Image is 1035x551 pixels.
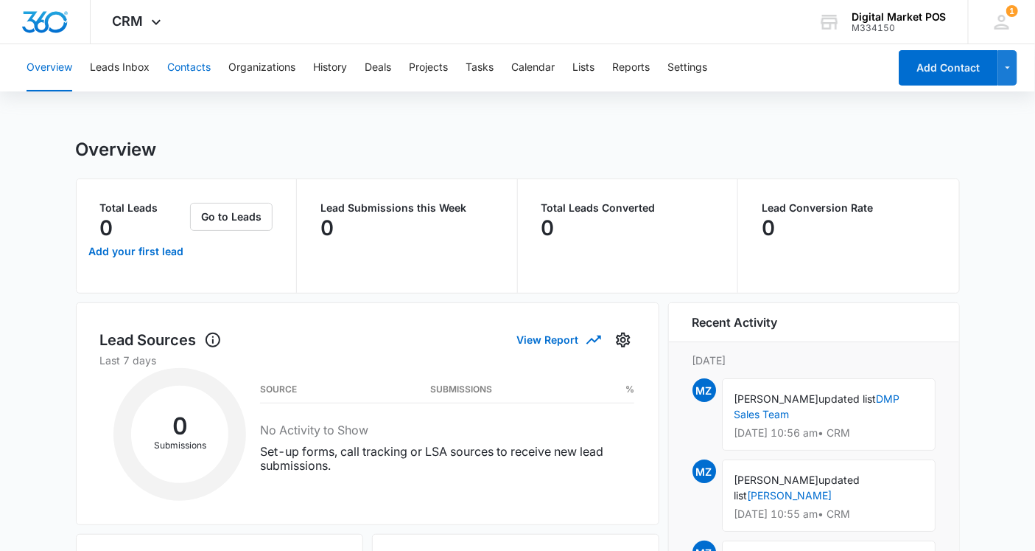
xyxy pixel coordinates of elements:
[365,44,391,91] button: Deals
[430,386,492,393] h3: Submissions
[692,378,716,402] span: MZ
[313,44,347,91] button: History
[76,139,157,161] h1: Overview
[1006,5,1018,17] span: 1
[113,13,144,29] span: CRM
[541,216,555,240] p: 0
[320,216,334,240] p: 0
[572,44,594,91] button: Lists
[692,353,936,368] p: [DATE]
[320,203,494,213] p: Lead Submissions this Week
[517,327,600,353] button: View Report
[748,489,832,502] a: [PERSON_NAME]
[762,216,775,240] p: 0
[100,216,113,240] p: 0
[611,328,635,352] button: Settings
[100,203,188,213] p: Total Leads
[1006,5,1018,17] div: notifications count
[852,11,947,23] div: account name
[409,44,448,91] button: Projects
[131,417,228,436] h2: 0
[190,210,273,223] a: Go to Leads
[734,428,923,438] p: [DATE] 10:56 am • CRM
[90,44,150,91] button: Leads Inbox
[734,509,923,519] p: [DATE] 10:55 am • CRM
[667,44,707,91] button: Settings
[260,445,634,473] p: Set-up forms, call tracking or LSA sources to receive new lead submissions.
[260,421,634,439] h3: No Activity to Show
[167,44,211,91] button: Contacts
[260,386,297,393] h3: Source
[625,386,634,393] h3: %
[27,44,72,91] button: Overview
[852,23,947,33] div: account id
[131,439,228,452] p: Submissions
[734,392,819,405] span: [PERSON_NAME]
[466,44,494,91] button: Tasks
[762,203,936,213] p: Lead Conversion Rate
[612,44,650,91] button: Reports
[692,313,778,331] h6: Recent Activity
[190,203,273,231] button: Go to Leads
[734,474,819,486] span: [PERSON_NAME]
[511,44,555,91] button: Calendar
[899,50,998,86] button: Add Contact
[100,329,222,351] h1: Lead Sources
[541,203,715,213] p: Total Leads Converted
[692,460,716,483] span: MZ
[100,353,635,368] p: Last 7 days
[85,234,188,269] a: Add your first lead
[819,392,877,405] span: updated list
[228,44,295,91] button: Organizations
